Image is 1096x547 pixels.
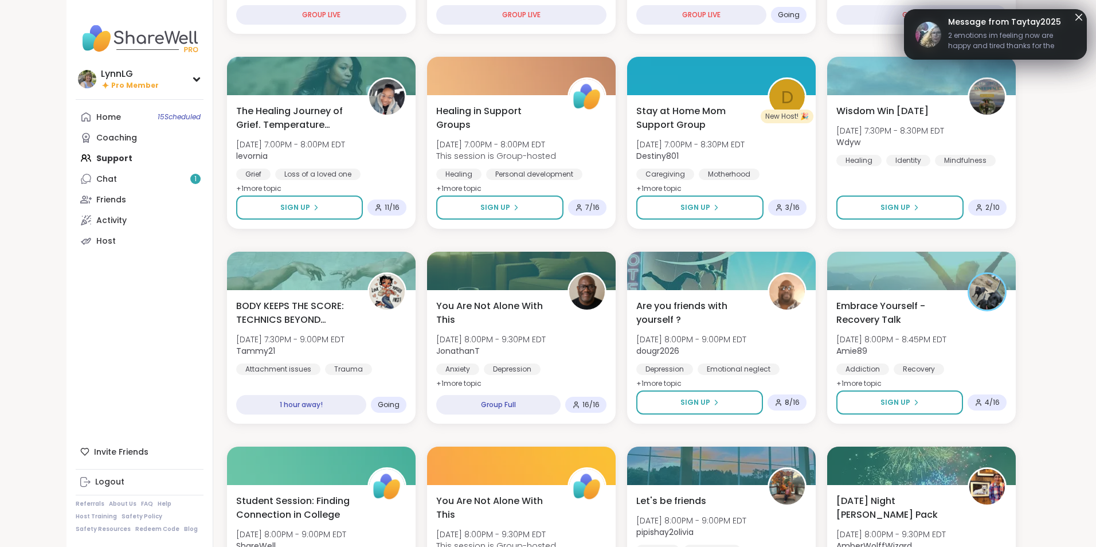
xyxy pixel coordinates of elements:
[636,390,763,415] button: Sign Up
[369,469,405,505] img: ShareWell
[236,150,268,162] b: levornia
[636,169,694,180] div: Caregiving
[436,169,482,180] div: Healing
[236,299,355,327] span: BODY KEEPS THE SCORE: TECHNICS BEYOND TRAUMA
[280,202,310,213] span: Sign Up
[569,274,605,310] img: JonathanT
[76,169,203,189] a: Chat1
[236,395,366,415] div: 1 hour away!
[636,334,746,345] span: [DATE] 8:00PM - 9:00PM EDT
[680,397,710,408] span: Sign Up
[582,400,600,409] span: 16 / 16
[158,500,171,508] a: Help
[141,500,153,508] a: FAQ
[76,230,203,251] a: Host
[636,104,755,132] span: Stay at Home Mom Support Group
[761,110,813,123] div: New Host! 🎉
[769,274,805,310] img: dougr2026
[781,84,793,111] span: D
[76,525,131,533] a: Safety Resources
[785,398,800,407] span: 8 / 16
[78,70,96,88] img: LynnLG
[236,104,355,132] span: The Healing Journey of Grief. Temperature Check.
[948,16,1075,28] span: Message from Taytay2025
[484,364,541,375] div: Depression
[636,494,706,508] span: Let's be friends
[325,364,372,375] div: Trauma
[369,79,405,115] img: levornia
[236,334,345,345] span: [DATE] 7:30PM - 9:00PM EDT
[636,345,679,357] b: dougr2026
[122,513,162,521] a: Safety Policy
[569,79,605,115] img: ShareWell
[369,274,405,310] img: Tammy21
[480,202,510,213] span: Sign Up
[436,364,479,375] div: Anxiety
[698,364,780,375] div: Emotional neglect
[636,150,679,162] b: Destiny801
[101,68,159,80] div: LynnLG
[95,476,124,488] div: Logout
[778,10,800,19] span: Going
[636,526,694,538] b: pipishay2olivia
[236,364,320,375] div: Attachment issues
[436,334,546,345] span: [DATE] 8:00PM - 9:30PM EDT
[96,112,121,123] div: Home
[486,169,582,180] div: Personal development
[436,5,606,25] div: GROUP LIVE
[236,529,346,540] span: [DATE] 8:00PM - 9:00PM EDT
[636,299,755,327] span: Are you friends with yourself ?
[135,525,179,533] a: Redeem Code
[585,203,600,212] span: 7 / 16
[275,169,361,180] div: Loss of a loved one
[96,215,127,226] div: Activity
[76,513,117,521] a: Host Training
[636,364,693,375] div: Depression
[236,169,271,180] div: Grief
[158,112,201,122] span: 15 Scheduled
[915,22,941,48] img: Taytay2025
[436,395,561,415] div: Group Full
[236,345,275,357] b: Tammy21
[184,525,198,533] a: Blog
[76,189,203,210] a: Friends
[236,5,406,25] div: GROUP LIVE
[699,169,760,180] div: Motherhood
[236,494,355,522] span: Student Session: Finding Connection in College
[436,299,555,327] span: You Are Not Alone With This
[436,494,555,522] span: You Are Not Alone With This
[96,194,126,206] div: Friends
[436,150,556,162] span: This session is Group-hosted
[680,202,710,213] span: Sign Up
[76,107,203,127] a: Home15Scheduled
[96,174,117,185] div: Chat
[96,132,137,144] div: Coaching
[769,469,805,505] img: pipishay2olivia
[111,81,159,91] span: Pro Member
[76,210,203,230] a: Activity
[76,472,203,493] a: Logout
[785,203,800,212] span: 3 / 16
[109,500,136,508] a: About Us
[436,345,480,357] b: JonathanT
[378,400,400,409] span: Going
[636,139,745,150] span: [DATE] 7:00PM - 8:30PM EDT
[436,196,563,220] button: Sign Up
[436,104,555,132] span: Healing in Support Groups
[915,16,1075,53] a: Taytay2025Message from Taytay20252 emotions im feeling now are happy and tired thanks for the ses...
[436,529,556,540] span: [DATE] 8:00PM - 9:30PM EDT
[385,203,400,212] span: 11 / 16
[636,196,764,220] button: Sign Up
[76,18,203,58] img: ShareWell Nav Logo
[76,441,203,462] div: Invite Friends
[436,139,556,150] span: [DATE] 7:00PM - 8:00PM EDT
[569,469,605,505] img: ShareWell
[96,236,116,247] div: Host
[236,196,363,220] button: Sign Up
[636,515,746,526] span: [DATE] 8:00PM - 9:00PM EDT
[194,174,197,184] span: 1
[76,500,104,508] a: Referrals
[636,5,766,25] div: GROUP LIVE
[948,30,1075,53] span: 2 emotions im feeling now are happy and tired thanks for the session tonight @BRandom502 this was...
[76,127,203,148] a: Coaching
